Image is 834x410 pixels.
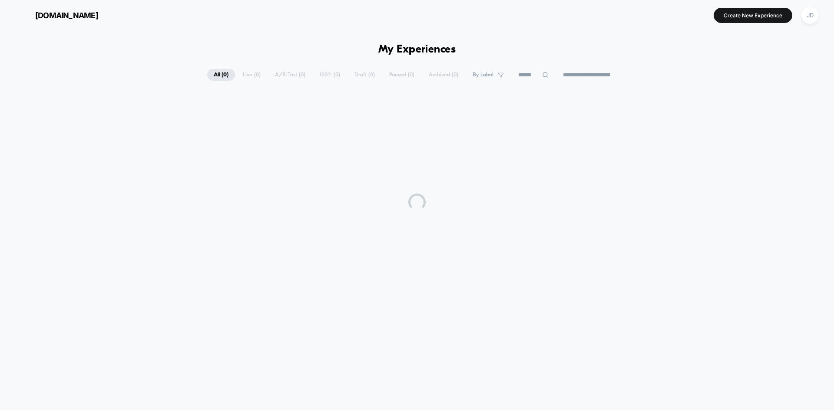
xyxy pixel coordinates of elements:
div: JD [801,7,818,24]
h1: My Experiences [378,43,456,56]
button: [DOMAIN_NAME] [13,8,101,22]
span: [DOMAIN_NAME] [35,11,98,20]
button: JD [799,7,821,24]
span: All ( 0 ) [207,69,235,81]
button: Create New Experience [714,8,792,23]
span: By Label [473,72,493,78]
